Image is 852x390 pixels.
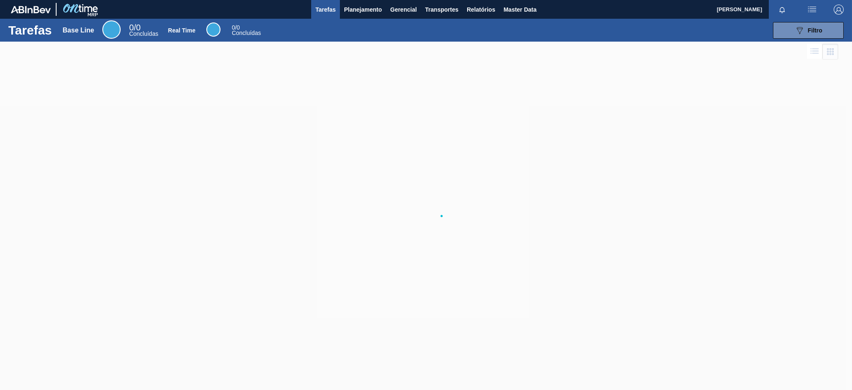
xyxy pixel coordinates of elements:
span: Filtro [808,27,822,34]
span: Relatórios [467,5,495,15]
span: Gerencial [390,5,417,15]
span: Planejamento [344,5,382,15]
button: Notificações [769,4,795,15]
div: Base Line [63,27,94,34]
span: Tarefas [315,5,336,15]
span: Concluídas [232,30,261,36]
span: Transportes [425,5,458,15]
span: / 0 [129,23,141,32]
img: Logout [834,5,844,15]
h1: Tarefas [8,25,52,35]
div: Real Time [168,27,196,34]
div: Real Time [206,22,220,37]
div: Base Line [102,20,121,39]
span: Master Data [503,5,536,15]
div: Base Line [129,24,158,37]
button: Filtro [773,22,844,39]
span: Concluídas [129,30,158,37]
div: Real Time [232,25,261,36]
span: 0 [129,23,134,32]
span: / 0 [232,24,240,31]
img: TNhmsLtSVTkK8tSr43FrP2fwEKptu5GPRR3wAAAABJRU5ErkJggg== [11,6,51,13]
img: userActions [807,5,817,15]
span: 0 [232,24,235,31]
